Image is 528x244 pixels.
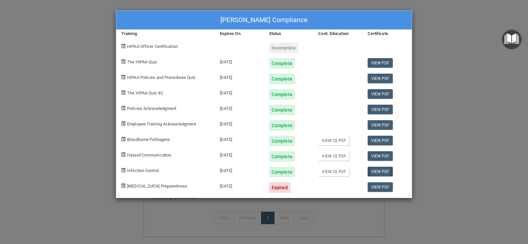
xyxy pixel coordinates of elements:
div: [DATE] [215,146,264,162]
a: View PDF [368,105,393,114]
div: Certificate [363,30,412,38]
a: View PDF [368,136,393,145]
div: [DATE] [215,177,264,193]
a: View PDF [368,74,393,83]
div: Complete [269,120,295,131]
div: Complete [269,74,295,84]
span: Hazard Communication [127,153,171,157]
div: [DATE] [215,131,264,146]
span: Infection Control [127,168,159,173]
span: [MEDICAL_DATA] Preparedness [127,184,187,189]
a: View PDF [368,58,393,68]
div: [DATE] [215,115,264,131]
div: Complete [269,105,295,115]
a: View CE PDF [318,151,349,161]
div: [DATE] [215,84,264,100]
span: HIPAA Policies and Procedures Quiz [127,75,195,80]
div: [DATE] [215,162,264,177]
a: View CE PDF [318,136,349,145]
div: Complete [269,167,295,177]
div: Training [116,30,215,38]
a: View PDF [368,151,393,161]
div: [DATE] [215,100,264,115]
button: Open Resource Center [502,30,521,49]
div: Status [264,30,313,38]
div: Complete [269,151,295,162]
span: Bloodborne Pathogens [127,137,170,142]
span: The HIPAA Quiz #2 [127,90,163,95]
div: Expired [269,182,290,193]
div: Cont. Education [313,30,362,38]
div: Expires On [215,30,264,38]
div: Incomplete [269,43,298,53]
span: Employee Training Acknowledgment [127,122,196,126]
a: View PDF [368,89,393,99]
span: The HIPAA Quiz [127,59,157,64]
a: View PDF [368,167,393,176]
div: [PERSON_NAME] Compliance [116,11,412,30]
a: View PDF [368,120,393,130]
div: Complete [269,136,295,146]
span: HIPAA Officer Certification [127,44,178,49]
div: [DATE] [215,69,264,84]
div: [DATE] [215,53,264,69]
a: View CE PDF [318,167,349,176]
span: Policies Acknowledgment [127,106,176,111]
div: Complete [269,58,295,69]
div: Complete [269,89,295,100]
a: View PDF [368,182,393,192]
